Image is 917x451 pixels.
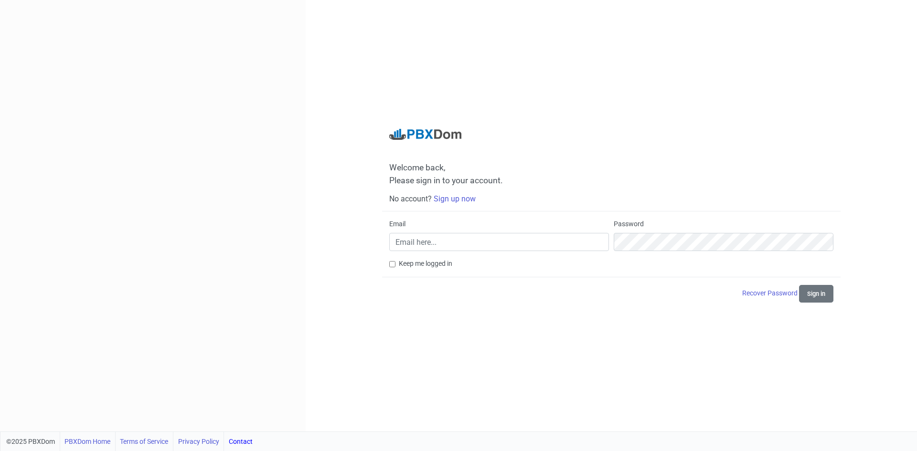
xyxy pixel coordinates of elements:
[64,432,110,451] a: PBXDom Home
[229,432,253,451] a: Contact
[389,219,405,229] label: Email
[389,194,833,203] h6: No account?
[389,176,503,185] span: Please sign in to your account.
[399,259,452,269] label: Keep me logged in
[178,432,219,451] a: Privacy Policy
[434,194,476,203] a: Sign up now
[389,233,609,251] input: Email here...
[742,289,799,297] a: Recover Password
[6,432,253,451] div: ©2025 PBXDom
[799,285,833,303] button: Sign in
[614,219,644,229] label: Password
[120,432,168,451] a: Terms of Service
[389,163,833,173] span: Welcome back,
